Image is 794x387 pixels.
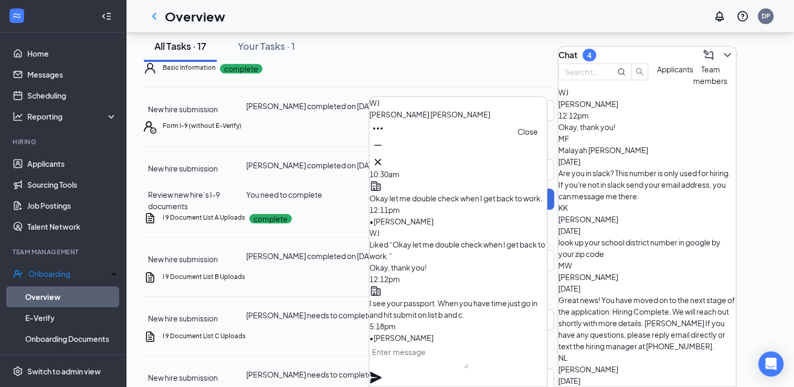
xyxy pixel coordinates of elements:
span: Malayah [PERSON_NAME] [558,145,648,155]
a: Sourcing Tools [27,174,117,195]
svg: UserCheck [13,268,23,279]
svg: Settings [13,366,23,377]
span: [DATE] [558,284,580,293]
span: [PERSON_NAME] needs to complete [246,310,373,320]
svg: Cross [372,156,384,168]
svg: WorkstreamLogo [12,10,22,21]
svg: Ellipses [372,122,384,135]
svg: ChevronDown [721,49,734,61]
div: 12:11pm [369,204,547,216]
span: Okay, thank you! [369,263,427,272]
h5: I 9 Document List A Uploads [163,213,245,222]
div: Reporting [27,111,118,122]
p: complete [220,64,262,73]
div: Open Intercom Messenger [758,351,784,377]
div: WJ [369,227,547,239]
svg: CustomFormIcon [144,330,156,343]
a: Applicants [27,153,117,174]
div: WJ [369,97,547,109]
button: search [631,63,648,80]
span: [DATE] [558,157,580,166]
svg: Plane [369,371,382,384]
p: complete [249,214,292,223]
svg: ComposeMessage [702,49,715,61]
svg: QuestionInfo [736,10,749,23]
span: [PERSON_NAME] [558,364,618,374]
span: New hire submission [148,104,218,114]
div: Switch to admin view [27,366,101,377]
h5: I 9 Document List C Uploads [163,331,246,341]
div: 12:12pm [369,273,547,285]
svg: Notifications [713,10,726,23]
a: Scheduling [27,85,117,106]
a: Talent Network [27,216,117,237]
svg: Collapse [101,11,112,21]
a: E-Verify [25,307,117,328]
svg: Company [369,180,382,192]
span: You need to complete [246,190,322,199]
svg: Analysis [13,111,23,122]
h5: Form I-9 (without E-Verify) [163,121,241,131]
div: 4 [587,51,591,60]
div: Your Tasks · 1 [238,39,295,52]
div: MF [558,133,736,144]
svg: MagnifyingGlass [617,68,626,76]
button: ComposeMessage [700,47,717,63]
div: Close [517,126,538,137]
span: [PERSON_NAME] completed on [DATE] [246,101,379,111]
button: Minimize [369,137,386,154]
a: Home [27,43,117,64]
span: Review new hire’s I-9 documents [148,190,220,211]
h3: Chat [558,49,577,61]
div: 10:30am [369,168,547,180]
span: I see your passport. When you have time just go in and hit submit on list b and c. [369,298,537,319]
svg: ChevronLeft [148,10,161,23]
span: [PERSON_NAME] completed on [DATE] [246,251,379,261]
span: New hire submission [148,314,218,323]
span: • [PERSON_NAME] [369,333,433,342]
span: New hire submission [148,254,218,264]
span: Okay let me double check when I get back to work. [369,193,543,203]
div: KK [558,202,736,213]
span: [PERSON_NAME] [558,99,618,109]
svg: CustomFormIcon [144,212,156,224]
span: [PERSON_NAME] [PERSON_NAME] [369,110,490,119]
span: Liked “Okay let me double check when I get back to work.” [369,240,545,261]
button: Ellipses [369,120,386,137]
svg: CustomFormIcon [144,271,156,284]
div: Onboarding [28,268,108,279]
div: NL [558,352,736,363]
div: Team Management [13,248,115,256]
svg: Company [369,285,382,297]
span: [PERSON_NAME] [558,214,618,224]
span: [DATE] [558,226,580,235]
span: • [PERSON_NAME] [369,217,433,226]
span: New hire submission [148,164,218,173]
a: Activity log [25,349,117,370]
div: MW [558,260,736,271]
div: DP [761,12,770,20]
input: Search team member [565,66,602,78]
div: 5:18pm [369,320,547,332]
div: Great news! You have moved on to the next stage of the application: Hiring Complete. We will reac... [558,294,736,352]
svg: FormI9EVerifyIcon [144,121,156,134]
a: Overview [25,286,117,307]
div: WJ [558,87,736,98]
a: Onboarding Documents [25,328,117,349]
button: ChevronDown [719,47,736,63]
div: All Tasks · 17 [154,39,206,52]
div: look up your school district number in google by your zip code [558,236,736,260]
div: Are you in slack? This number is only used for hiring. If you're not in slack send your email add... [558,167,736,202]
svg: Minimize [372,139,384,152]
div: Okay, thank you! [558,121,736,133]
span: search [632,68,648,76]
h5: I 9 Document List B Uploads [163,272,245,282]
div: Hiring [13,137,115,146]
span: [PERSON_NAME] completed on [DATE] [246,160,379,170]
button: Cross [369,154,386,170]
span: Applicants [657,64,693,74]
h5: Basic Information [163,63,216,72]
span: [DATE] [558,376,580,385]
a: Job Postings [27,195,117,216]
